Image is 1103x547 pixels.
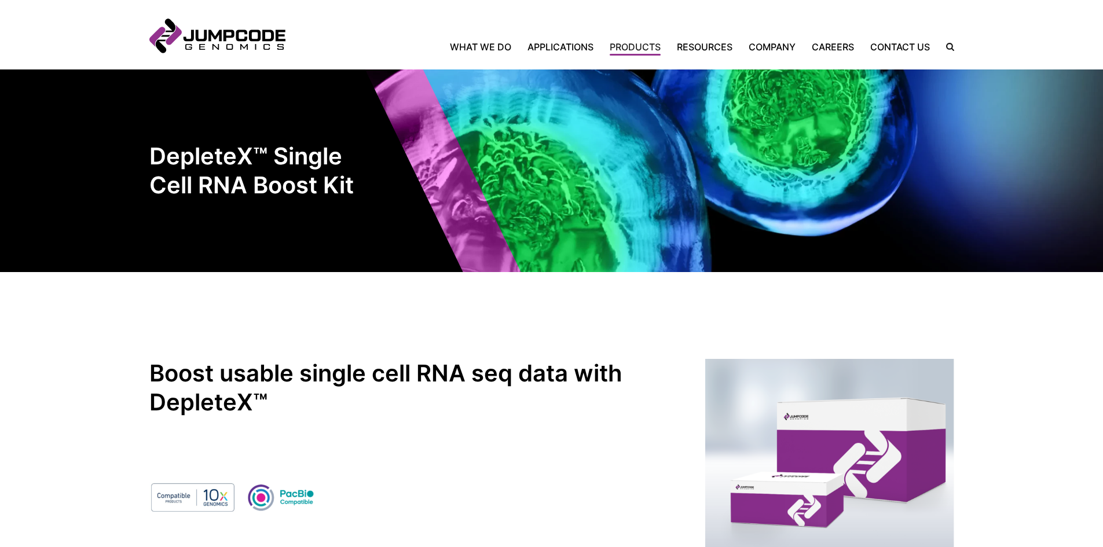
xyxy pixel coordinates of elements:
a: Contact Us [862,40,938,54]
nav: Primary Navigation [285,40,938,54]
h2: Boost usable single cell RNA seq data with DepleteX™ [149,359,676,417]
a: Applications [519,40,602,54]
a: Resources [669,40,741,54]
a: Company [741,40,804,54]
a: What We Do [450,40,519,54]
a: Careers [804,40,862,54]
h1: DepleteX™ Single Cell RNA Boost Kit [149,142,358,200]
a: Products [602,40,669,54]
label: Search the site. [938,43,954,51]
